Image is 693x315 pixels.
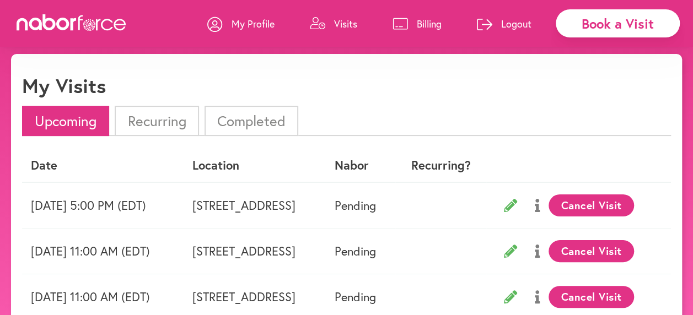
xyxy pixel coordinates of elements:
[549,194,634,216] button: Cancel Visit
[22,182,184,229] td: [DATE] 5:00 PM (EDT)
[115,106,198,136] li: Recurring
[393,7,442,40] a: Billing
[310,7,357,40] a: Visits
[501,17,531,30] p: Logout
[22,228,184,274] td: [DATE] 11:00 AM (EDT)
[205,106,298,136] li: Completed
[549,286,634,308] button: Cancel Visit
[184,182,326,229] td: [STREET_ADDRESS]
[417,17,442,30] p: Billing
[207,7,275,40] a: My Profile
[326,149,395,182] th: Nabor
[184,228,326,274] td: [STREET_ADDRESS]
[477,7,531,40] a: Logout
[232,17,275,30] p: My Profile
[326,182,395,229] td: Pending
[184,149,326,182] th: Location
[326,228,395,274] td: Pending
[22,149,184,182] th: Date
[22,74,106,97] h1: My Visits
[395,149,486,182] th: Recurring?
[22,106,109,136] li: Upcoming
[334,17,357,30] p: Visits
[549,240,634,262] button: Cancel Visit
[556,9,680,37] div: Book a Visit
